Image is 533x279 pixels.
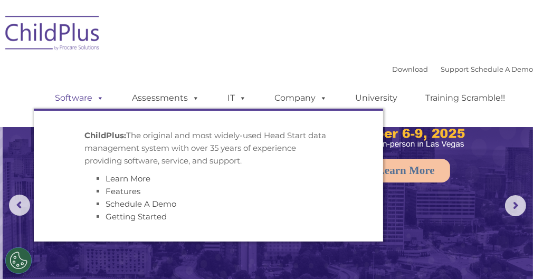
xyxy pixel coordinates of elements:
[44,88,115,109] a: Software
[392,65,533,73] font: |
[264,88,338,109] a: Company
[5,247,32,274] button: Cookies Settings
[84,129,332,167] p: The original and most widely-used Head Start data management system with over 35 years of experie...
[217,88,257,109] a: IT
[106,211,167,222] a: Getting Started
[121,88,210,109] a: Assessments
[106,199,176,209] a: Schedule A Demo
[471,65,533,73] a: Schedule A Demo
[441,65,469,73] a: Support
[415,88,516,109] a: Training Scramble!!
[84,130,126,140] strong: ChildPlus:
[106,174,150,184] a: Learn More
[106,186,140,196] a: Features
[345,88,408,109] a: University
[361,165,533,279] iframe: Chat Widget
[392,65,428,73] a: Download
[362,159,450,182] a: Learn More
